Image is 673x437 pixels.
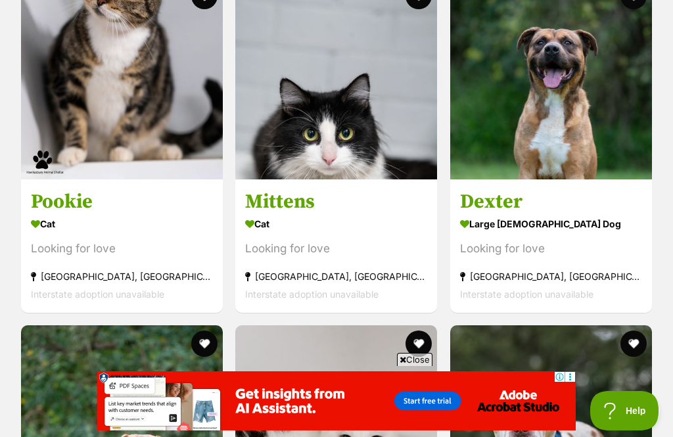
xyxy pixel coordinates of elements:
h3: Mittens [245,189,427,214]
button: favourite [620,331,647,357]
span: Interstate adoption unavailable [460,288,593,300]
button: favourite [406,331,432,357]
iframe: Help Scout Beacon - Open [590,391,660,430]
div: Cat [245,214,427,233]
div: large [DEMOGRAPHIC_DATA] Dog [460,214,642,233]
button: favourite [191,331,218,357]
iframe: Advertisement [97,371,576,430]
a: Dexter large [DEMOGRAPHIC_DATA] Dog Looking for love [GEOGRAPHIC_DATA], [GEOGRAPHIC_DATA] Interst... [450,179,652,313]
a: Mittens Cat Looking for love [GEOGRAPHIC_DATA], [GEOGRAPHIC_DATA] Interstate adoption unavailable... [235,179,437,313]
div: [GEOGRAPHIC_DATA], [GEOGRAPHIC_DATA] [460,267,642,285]
div: Cat [31,214,213,233]
div: [GEOGRAPHIC_DATA], [GEOGRAPHIC_DATA] [245,267,427,285]
div: Looking for love [460,240,642,258]
a: Pookie Cat Looking for love [GEOGRAPHIC_DATA], [GEOGRAPHIC_DATA] Interstate adoption unavailable ... [21,179,223,313]
span: Interstate adoption unavailable [31,288,164,300]
h3: Dexter [460,189,642,214]
div: Looking for love [245,240,427,258]
div: [GEOGRAPHIC_DATA], [GEOGRAPHIC_DATA] [31,267,213,285]
h3: Pookie [31,189,213,214]
div: Looking for love [31,240,213,258]
span: Interstate adoption unavailable [245,288,379,300]
span: Close [397,353,432,366]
